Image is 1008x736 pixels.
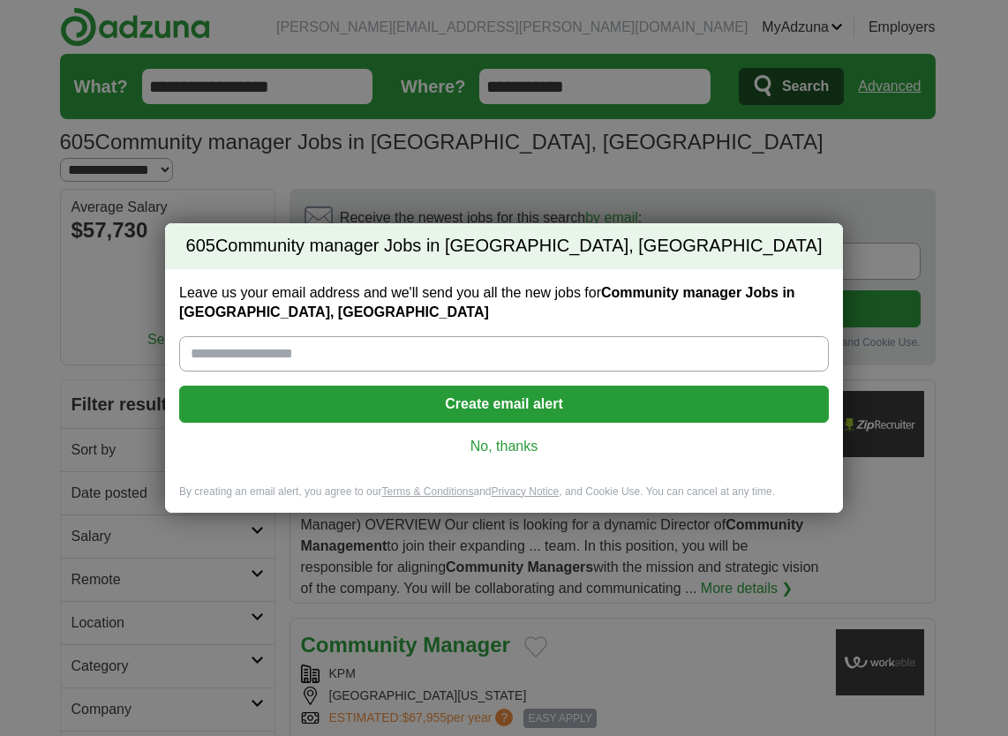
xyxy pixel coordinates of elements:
[165,484,843,514] div: By creating an email alert, you agree to our and , and Cookie Use. You can cancel at any time.
[165,223,843,269] h2: Community manager Jobs in [GEOGRAPHIC_DATA], [GEOGRAPHIC_DATA]
[186,234,215,259] span: 605
[179,386,829,423] button: Create email alert
[179,283,829,322] label: Leave us your email address and we'll send you all the new jobs for
[381,485,473,498] a: Terms & Conditions
[179,285,795,319] strong: Community manager Jobs in [GEOGRAPHIC_DATA], [GEOGRAPHIC_DATA]
[193,437,815,456] a: No, thanks
[492,485,560,498] a: Privacy Notice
